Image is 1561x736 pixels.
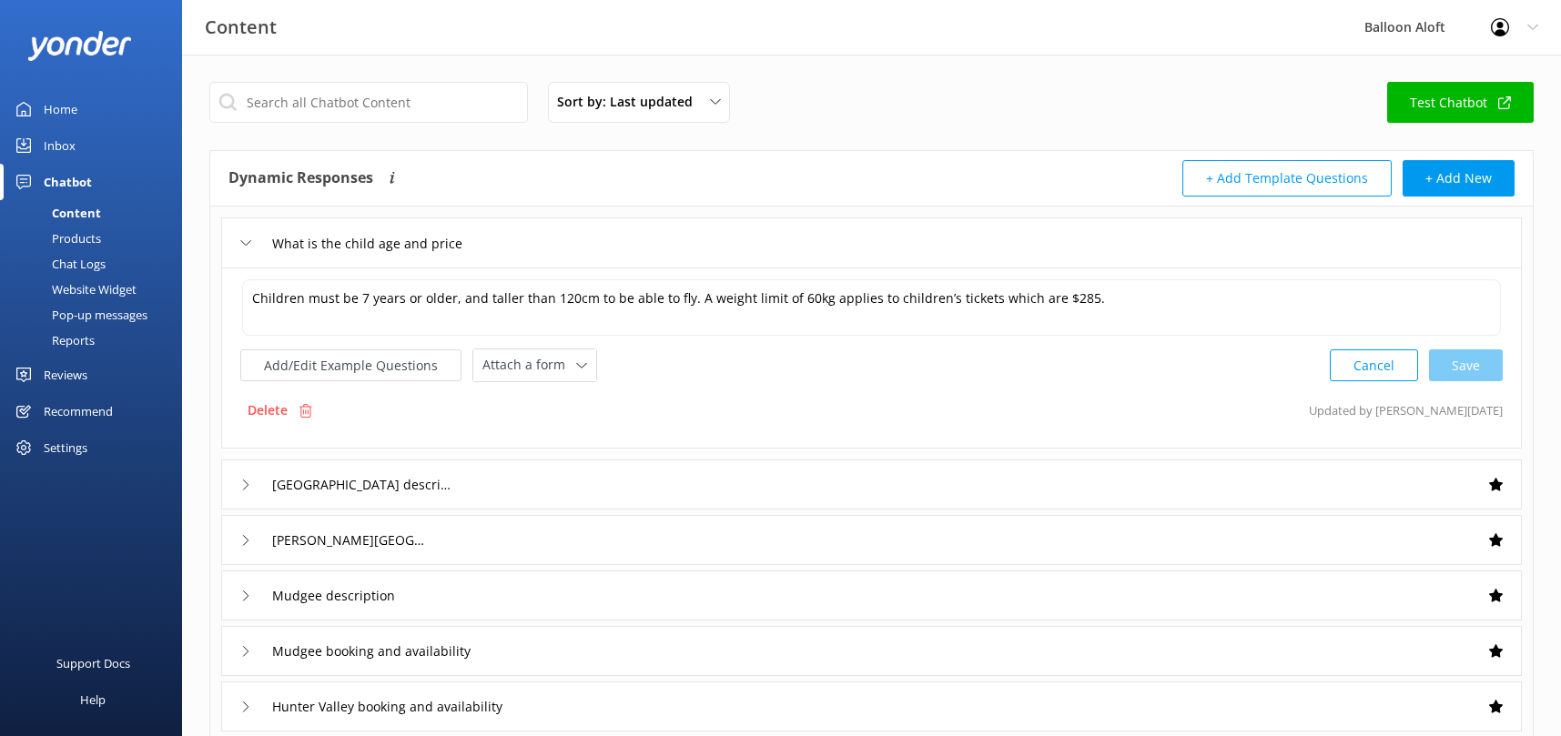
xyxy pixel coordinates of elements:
div: Pop-up messages [11,302,147,328]
img: yonder-white-logo.png [27,31,132,61]
div: Support Docs [56,645,130,681]
a: Test Chatbot [1387,82,1534,123]
span: Sort by: Last updated [557,92,704,112]
h3: Content [205,13,277,42]
h4: Dynamic Responses [228,160,373,197]
a: Website Widget [11,277,182,302]
p: Updated by [PERSON_NAME] [DATE] [1309,393,1503,428]
a: Pop-up messages [11,302,182,328]
div: Settings [44,429,87,466]
button: Cancel [1330,349,1418,381]
div: Chatbot [44,164,92,200]
div: Website Widget [11,277,137,302]
div: Reviews [44,357,87,393]
button: + Add New [1403,160,1515,197]
div: Reports [11,328,95,353]
a: Chat Logs [11,251,182,277]
div: Inbox [44,127,76,164]
button: Add/Edit Example Questions [240,349,461,381]
a: Reports [11,328,182,353]
div: Recommend [44,393,113,429]
a: Content [11,200,182,226]
p: Delete [248,400,288,420]
div: Products [11,226,101,251]
div: Help [80,681,106,718]
textarea: Children must be 7 years or older, and taller than 120cm to be able to fly. A weight limit of 60k... [242,279,1501,336]
button: + Add Template Questions [1182,160,1392,197]
div: Home [44,91,77,127]
div: Content [11,200,101,226]
input: Search all Chatbot Content [209,82,528,123]
div: Chat Logs [11,251,106,277]
a: Products [11,226,182,251]
span: Attach a form [482,355,576,375]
